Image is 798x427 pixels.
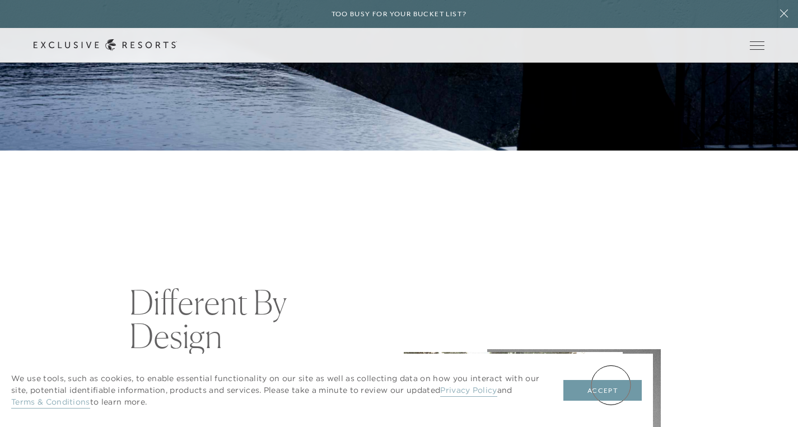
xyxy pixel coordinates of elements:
[129,285,349,353] h2: Different By Design
[11,397,90,409] a: Terms & Conditions
[563,380,642,401] button: Accept
[332,9,467,20] h6: Too busy for your bucket list?
[440,385,497,397] a: Privacy Policy
[750,41,764,49] button: Open navigation
[11,373,541,408] p: We use tools, such as cookies, to enable essential functionality on our site as well as collectin...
